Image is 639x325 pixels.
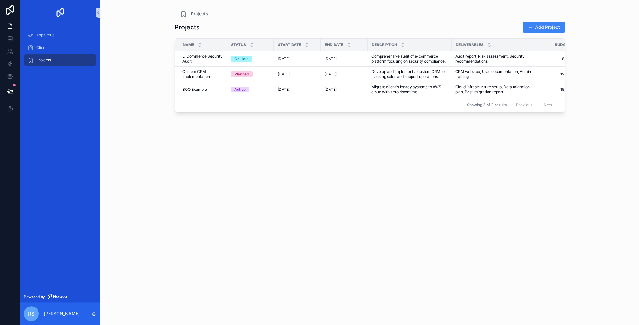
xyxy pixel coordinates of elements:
div: Planned [234,71,249,77]
a: [DATE] [278,72,317,77]
a: BOQ Example [182,87,223,92]
div: Active [234,87,246,92]
div: scrollable content [20,25,100,74]
a: Client [24,42,96,53]
a: [DATE] [325,56,364,61]
a: 15,000.00 [539,87,579,92]
a: 8,000.00 [539,56,579,61]
span: Description [372,42,397,47]
a: On Hold [231,56,270,62]
a: Custom CRM Implementation [182,69,223,79]
a: Audit report, Risk assessment, Security recommendations [455,54,532,64]
span: App Setup [36,33,54,38]
a: Projects [180,10,208,18]
span: Client [36,45,47,50]
span: Powered by [24,294,45,299]
a: [DATE] [325,87,364,92]
span: [DATE] [278,87,290,92]
a: Comprehensive audit of e-commerce platform focusing on security compliance. [371,54,448,64]
span: Status [231,42,246,47]
a: Develop and implement a custom CRM for tracking sales and support operations. [371,69,448,79]
a: Planned [231,71,270,77]
div: On Hold [234,56,248,62]
a: [DATE] [278,87,317,92]
a: App Setup [24,29,96,41]
a: [DATE] [278,56,317,61]
span: Showing 3 of 3 results [467,102,507,107]
a: Projects [24,54,96,66]
span: [DATE] [325,87,337,92]
a: Cloud infrastructure setup, Data migration plan, Post-migration report [455,85,532,95]
span: BOQ Example [182,87,207,92]
span: [DATE] [278,72,290,77]
a: Powered by [20,291,100,302]
a: [DATE] [325,72,364,77]
span: [DATE] [325,72,337,77]
span: Budget [555,42,570,47]
span: [DATE] [278,56,290,61]
a: 12,000.00 [539,72,579,77]
p: [PERSON_NAME] [44,311,80,317]
a: CRM web app, User documentation, Admin training [455,69,532,79]
span: Name [183,42,194,47]
span: Start Date [278,42,301,47]
a: Migrate client's legacy systems to AWS cloud with zero downtime. [371,85,448,95]
span: [DATE] [325,56,337,61]
span: RS [28,310,34,317]
a: Active [231,87,270,92]
h1: Projects [175,23,200,32]
span: End Date [325,42,343,47]
span: Deliverables [456,42,483,47]
a: E-Commerce Security Audit [182,54,223,64]
span: Projects [191,11,208,17]
button: Add Project [523,22,565,33]
img: App logo [55,8,65,18]
span: Projects [36,58,51,63]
